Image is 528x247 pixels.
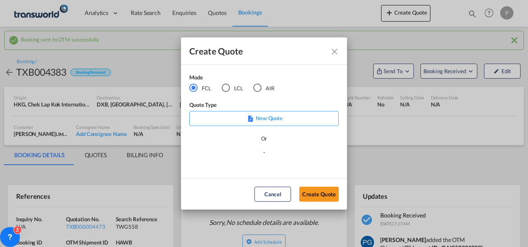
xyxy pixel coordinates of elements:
div: Or [261,134,267,143]
button: Close dialog [326,43,341,58]
button: Create Quote [299,187,339,202]
md-dialog: Create QuoteModeFCL LCLAIR ... [181,37,347,210]
div: Create Quote [189,46,324,56]
div: Quote Type [189,101,339,111]
div: New Quote [189,111,339,126]
md-radio-button: FCL [189,84,211,93]
div: Mode [189,73,285,84]
md-radio-button: LCL [222,84,243,93]
button: Cancel [254,187,291,202]
p: New Quote [192,114,336,122]
md-icon: Close dialog [330,47,340,57]
md-radio-button: AIR [253,84,274,93]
